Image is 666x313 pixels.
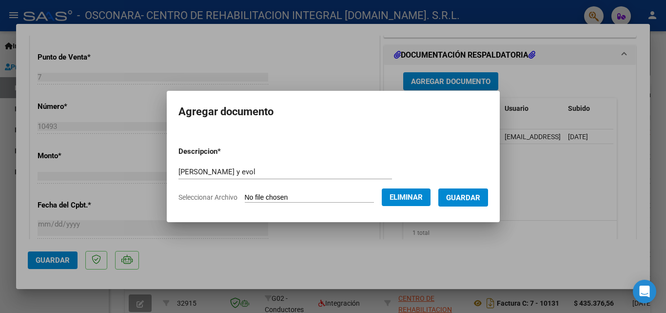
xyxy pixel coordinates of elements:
div: Open Intercom Messenger [633,280,656,303]
button: Guardar [438,188,488,207]
button: Eliminar [382,188,431,206]
span: Eliminar [390,193,423,202]
span: Seleccionar Archivo [178,193,237,201]
h2: Agregar documento [178,103,488,121]
span: Guardar [446,193,480,202]
p: Descripcion [178,146,272,157]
